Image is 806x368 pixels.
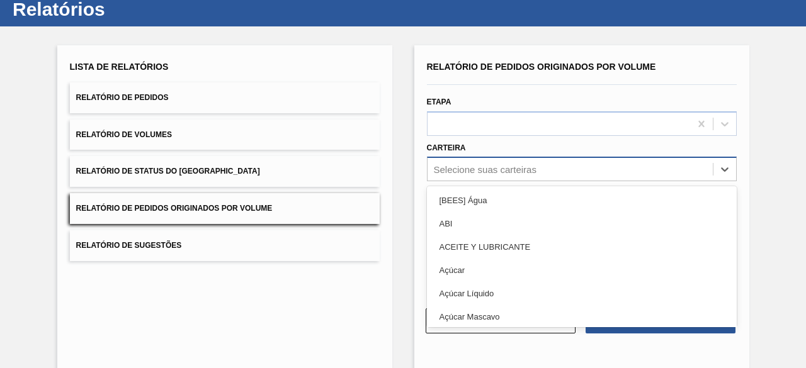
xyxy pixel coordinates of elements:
[70,230,380,261] button: Relatório de Sugestões
[76,93,169,102] span: Relatório de Pedidos
[70,120,380,150] button: Relatório de Volumes
[426,308,576,333] button: Limpar
[427,235,737,259] div: ACEITE Y LUBRICANTE
[13,2,236,16] h1: Relatórios
[427,305,737,328] div: Açúcar Mascavo
[70,62,169,72] span: Lista de Relatórios
[427,143,466,152] label: Carteira
[427,98,451,106] label: Etapa
[76,204,273,213] span: Relatório de Pedidos Originados por Volume
[427,189,737,212] div: [BEES] Água
[70,156,380,187] button: Relatório de Status do [GEOGRAPHIC_DATA]
[427,62,656,72] span: Relatório de Pedidos Originados por Volume
[76,130,172,139] span: Relatório de Volumes
[76,167,260,176] span: Relatório de Status do [GEOGRAPHIC_DATA]
[70,193,380,224] button: Relatório de Pedidos Originados por Volume
[434,164,536,175] div: Selecione suas carteiras
[427,282,737,305] div: Açúcar Líquido
[76,241,182,250] span: Relatório de Sugestões
[427,212,737,235] div: ABI
[70,82,380,113] button: Relatório de Pedidos
[427,259,737,282] div: Açúcar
